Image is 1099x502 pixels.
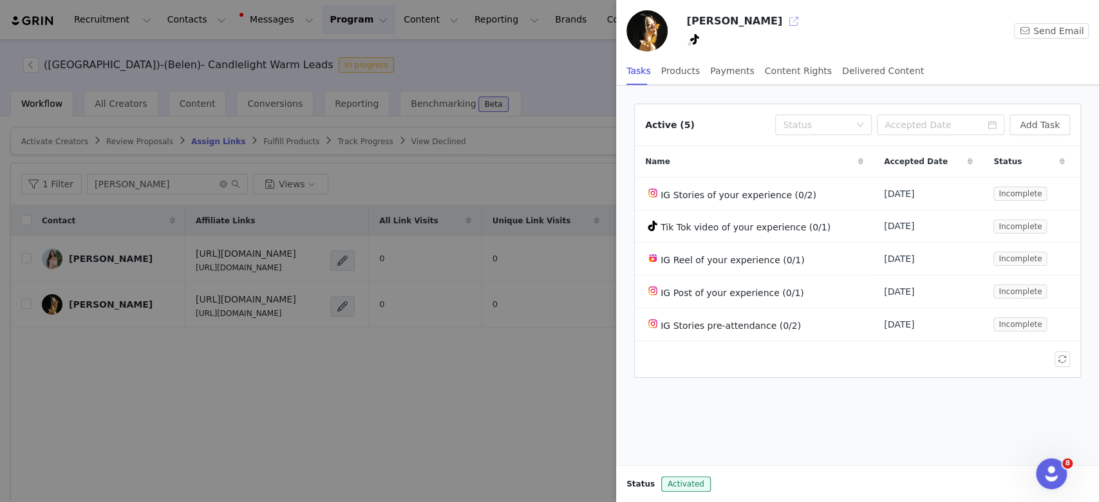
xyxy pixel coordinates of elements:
span: 8 [1062,458,1073,469]
span: Incomplete [993,252,1047,266]
span: [DATE] [884,318,914,331]
span: Incomplete [993,317,1047,331]
div: Payments [710,57,755,86]
span: Incomplete [993,187,1047,201]
div: Content Rights [765,57,832,86]
div: Delivered Content [842,57,924,86]
i: icon: down [856,121,864,130]
span: Activated [661,476,711,492]
img: instagram-reels.svg [648,253,658,263]
iframe: Intercom live chat [1036,458,1067,489]
span: Status [626,478,655,490]
i: icon: calendar [988,120,997,129]
span: Name [645,156,670,167]
article: Active [634,104,1081,378]
div: Active (5) [645,118,695,132]
input: Accepted Date [877,115,1004,135]
button: Add Task [1010,115,1070,135]
span: [DATE] [884,187,914,201]
img: instagram.svg [648,319,658,329]
span: Tik Tok video of your experience (0/1) [661,222,831,232]
div: Status [783,118,850,131]
div: Products [661,57,700,86]
span: [DATE] [884,252,914,266]
span: IG Stories of your experience (0/2) [661,190,816,200]
h3: [PERSON_NAME] [686,14,782,29]
span: IG Post of your experience (0/1) [661,288,804,298]
div: Tasks [626,57,651,86]
span: Incomplete [993,284,1047,299]
span: [DATE] [884,285,914,299]
img: 4fdc0192-1b93-49ef-8f22-326164a82eef.jpg [626,10,668,51]
button: Send Email [1014,23,1089,39]
span: Status [993,156,1022,167]
span: Accepted Date [884,156,948,167]
span: [DATE] [884,219,914,233]
img: instagram.svg [648,286,658,296]
img: instagram.svg [648,188,658,198]
span: IG Reel of your experience (0/1) [661,255,804,265]
span: IG Stories pre-attendance (0/2) [661,321,801,331]
span: Incomplete [993,219,1047,234]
